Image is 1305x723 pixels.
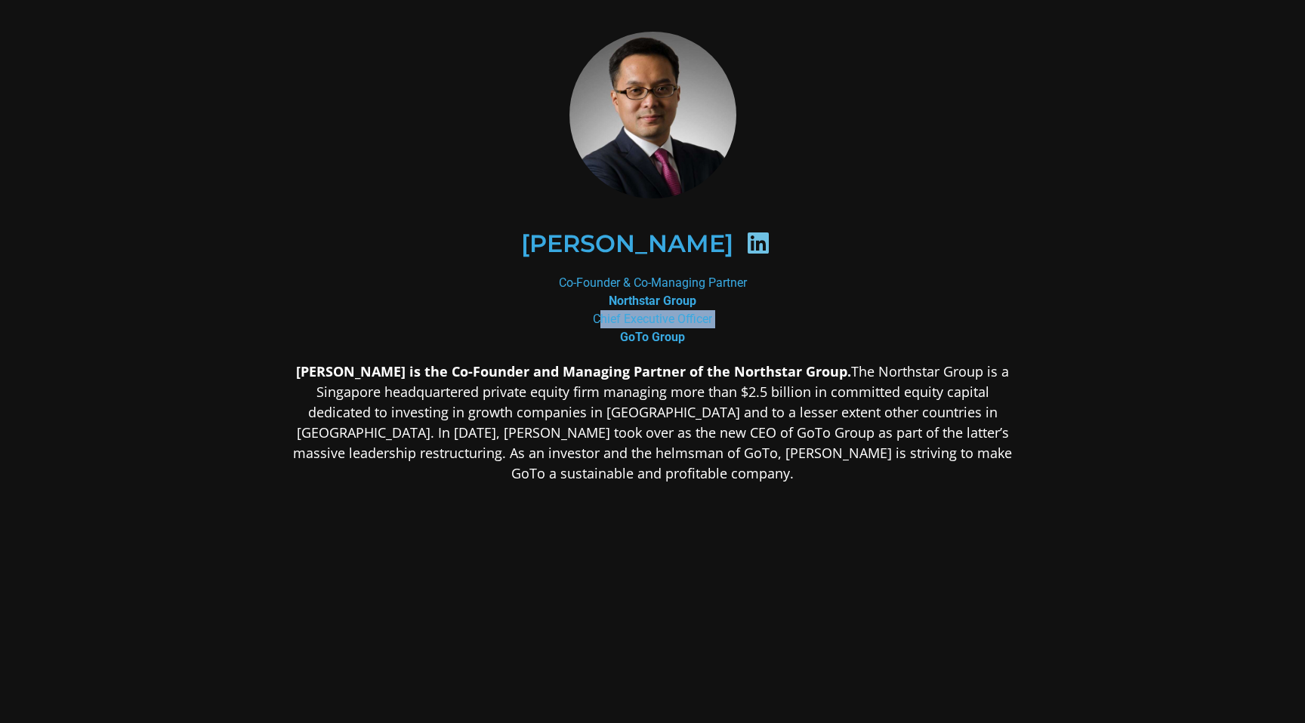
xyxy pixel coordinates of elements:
[609,294,696,308] b: Northstar Group
[620,330,685,344] b: GoTo Group
[285,274,1020,346] div: Co-Founder & Co-Managing Partner Chief Executive Officer
[296,362,851,380] strong: [PERSON_NAME] is the Co-Founder and Managing Partner of the Northstar Group.
[285,361,1020,484] p: The Northstar Group is a Singapore headquartered private equity firm managing more than $2.5 bill...
[521,232,733,256] h2: [PERSON_NAME]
